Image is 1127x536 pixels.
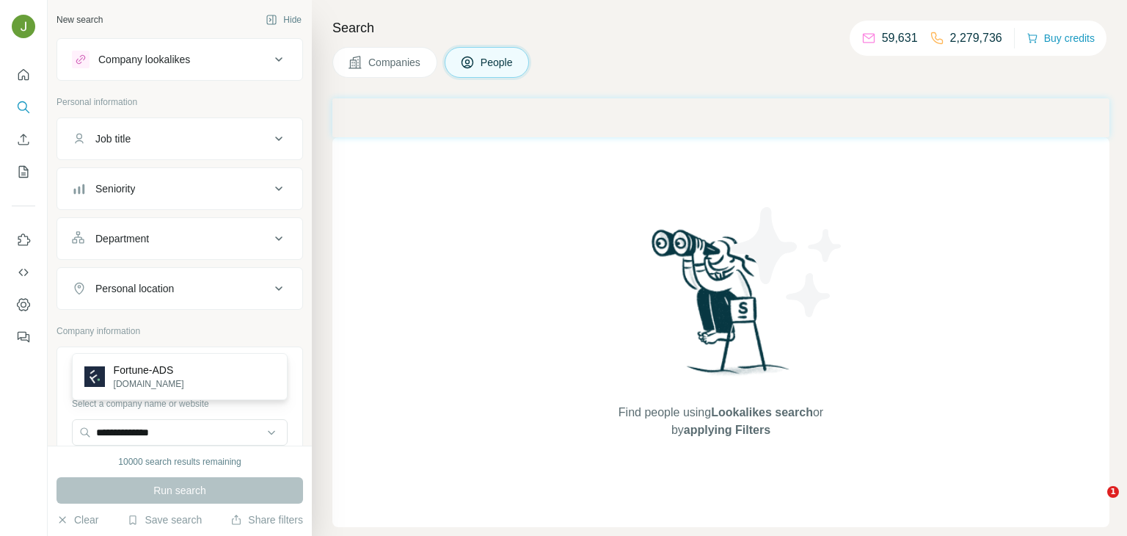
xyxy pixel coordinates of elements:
p: Personal information [56,95,303,109]
span: Find people using or by [603,404,838,439]
button: Department [57,221,302,256]
div: Company lookalikes [98,52,190,67]
p: 2,279,736 [950,29,1002,47]
button: Save search [127,513,202,527]
div: Select a company name or website [72,391,288,410]
button: Clear [56,513,98,527]
button: Use Surfe API [12,259,35,286]
img: Surfe Illustration - Woman searching with binoculars [645,225,798,389]
img: Fortune-ADS [84,366,105,387]
iframe: Banner [332,98,1109,137]
button: Use Surfe on LinkedIn [12,227,35,253]
button: Hide [255,9,312,31]
p: Company information [56,325,303,338]
img: Surfe Illustration - Stars [721,196,853,328]
button: Company lookalikes [57,42,302,77]
iframe: Intercom live chat [1077,486,1112,521]
span: People [481,55,514,70]
h4: Search [332,18,1109,38]
button: Share filters [230,513,303,527]
span: Companies [368,55,422,70]
button: Enrich CSV [12,126,35,153]
div: New search [56,13,103,26]
button: Buy credits [1026,28,1095,48]
img: Avatar [12,15,35,38]
p: Fortune-ADS [114,363,184,377]
div: Seniority [95,181,135,196]
div: 10000 search results remaining [118,455,241,468]
p: 59,631 [882,29,918,47]
button: My lists [12,159,35,185]
div: Department [95,231,149,246]
span: applying Filters [684,424,770,436]
span: 1 [1107,486,1119,498]
span: Lookalikes search [711,406,813,419]
button: Personal location [57,271,302,306]
button: Quick start [12,62,35,88]
button: Dashboard [12,291,35,318]
button: Job title [57,121,302,156]
div: Job title [95,131,131,146]
button: Feedback [12,324,35,350]
div: Personal location [95,281,174,296]
button: Company [57,350,302,391]
p: [DOMAIN_NAME] [114,377,184,391]
button: Seniority [57,171,302,206]
button: Search [12,94,35,120]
